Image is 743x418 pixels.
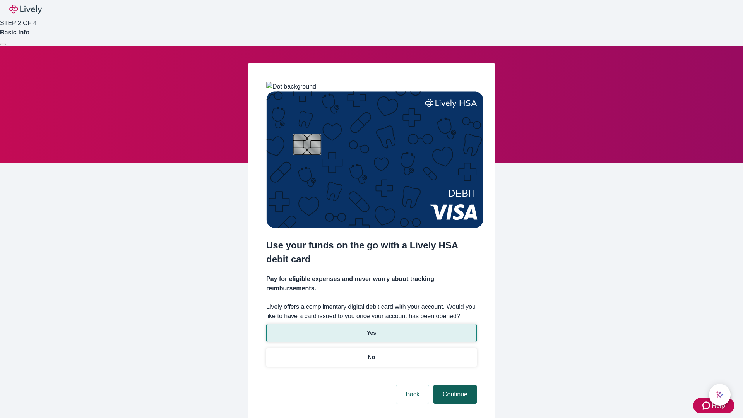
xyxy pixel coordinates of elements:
h4: Pay for eligible expenses and never worry about tracking reimbursements. [266,274,477,293]
img: Debit card [266,91,483,228]
p: No [368,353,375,361]
button: Continue [433,385,477,404]
img: Lively [9,5,42,14]
svg: Zendesk support icon [702,401,712,410]
button: Zendesk support iconHelp [693,398,734,413]
p: Yes [367,329,376,337]
label: Lively offers a complimentary digital debit card with your account. Would you like to have a card... [266,302,477,321]
span: Help [712,401,725,410]
img: Dot background [266,82,316,91]
svg: Lively AI Assistant [716,391,724,399]
button: chat [709,384,731,406]
button: Back [396,385,429,404]
h2: Use your funds on the go with a Lively HSA debit card [266,238,477,266]
button: No [266,348,477,367]
button: Yes [266,324,477,342]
